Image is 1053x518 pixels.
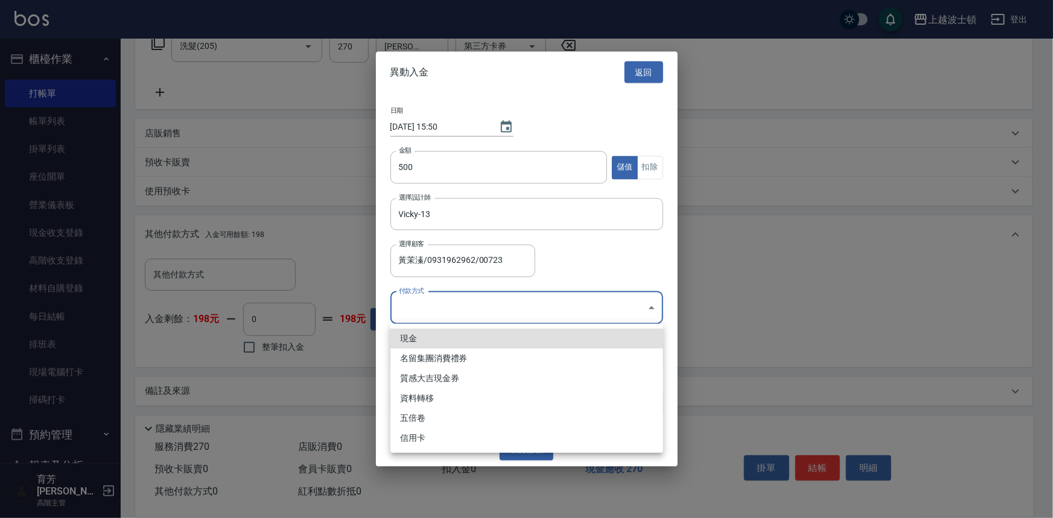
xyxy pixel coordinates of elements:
[390,368,663,388] li: 質感大吉現金券
[390,388,663,408] li: 資料轉移
[390,428,663,448] li: 信用卡
[390,408,663,428] li: 五倍卷
[390,349,663,368] li: 名留集團消費禮券
[390,329,663,349] li: 現金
